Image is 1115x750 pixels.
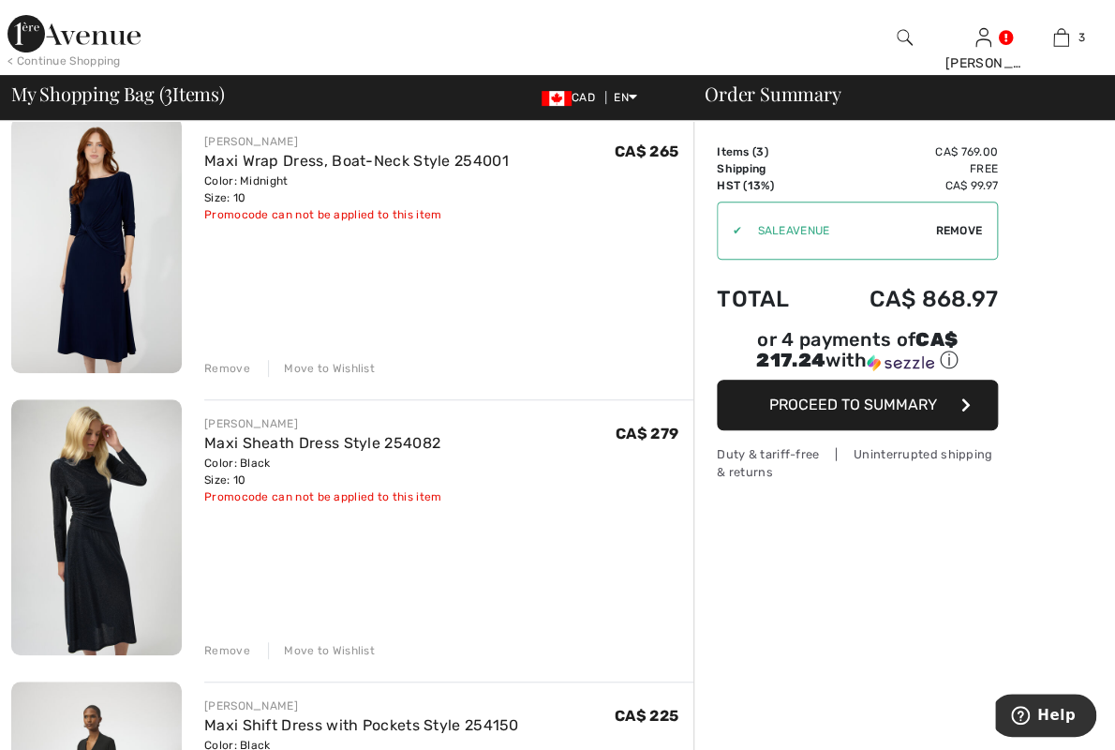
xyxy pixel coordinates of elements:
span: EN [614,91,637,104]
span: Proceed to Summary [769,396,937,413]
td: Items ( ) [717,143,818,160]
td: CA$ 99.97 [818,177,998,194]
a: Sign In [975,28,991,46]
td: HST (13%) [717,177,818,194]
td: Free [818,160,998,177]
td: CA$ 868.97 [818,267,998,331]
span: CA$ 225 [615,707,678,725]
div: Promocode can not be applied to this item [204,488,441,505]
div: < Continue Shopping [7,52,121,69]
div: Color: Midnight Size: 10 [204,172,509,206]
img: 1ère Avenue [7,15,141,52]
a: 3 [1023,26,1099,49]
img: Maxi Sheath Dress Style 254082 [11,399,182,655]
div: Remove [204,360,250,377]
button: Proceed to Summary [717,380,998,430]
span: CA$ 265 [615,142,678,160]
span: Remove [935,222,982,239]
img: My Info [975,26,991,49]
td: Total [717,267,818,331]
a: Maxi Sheath Dress Style 254082 [204,434,440,452]
div: Move to Wishlist [268,360,375,377]
span: 3 [1078,29,1085,46]
div: Move to Wishlist [268,642,375,659]
img: My Bag [1053,26,1069,49]
td: Shipping [717,160,818,177]
input: Promo code [742,202,935,259]
div: Order Summary [682,84,1104,103]
div: [PERSON_NAME] [944,53,1020,73]
img: Maxi Wrap Dress, Boat-Neck Style 254001 [11,117,182,373]
img: search the website [897,26,913,49]
div: [PERSON_NAME] [204,697,519,714]
img: Sezzle [867,354,934,371]
span: CAD [542,91,602,104]
span: My Shopping Bag ( Items) [11,84,225,103]
div: Remove [204,642,250,659]
div: [PERSON_NAME] [204,133,509,150]
div: ✔ [718,222,742,239]
img: Canadian Dollar [542,91,572,106]
div: Promocode can not be applied to this item [204,206,509,223]
div: [PERSON_NAME] [204,415,441,432]
div: Duty & tariff-free | Uninterrupted shipping & returns [717,445,998,481]
div: or 4 payments of with [717,331,998,373]
span: 3 [164,80,172,104]
span: CA$ 279 [616,425,678,442]
span: CA$ 217.24 [756,328,958,371]
td: CA$ 769.00 [818,143,998,160]
iframe: Opens a widget where you can find more information [995,694,1096,741]
span: 3 [756,145,764,158]
a: Maxi Wrap Dress, Boat-Neck Style 254001 [204,152,509,170]
a: Maxi Shift Dress with Pockets Style 254150 [204,716,519,734]
div: Color: Black Size: 10 [204,455,441,488]
div: or 4 payments ofCA$ 217.24withSezzle Click to learn more about Sezzle [717,331,998,380]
